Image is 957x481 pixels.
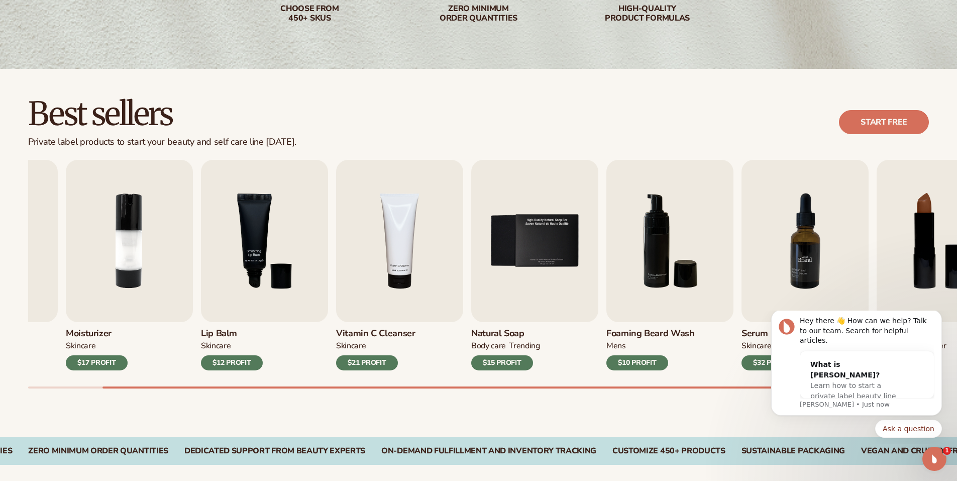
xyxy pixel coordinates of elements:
div: $17 PROFIT [66,355,128,370]
div: Private label products to start your beauty and self care line [DATE]. [28,137,296,148]
div: mens [606,341,626,351]
div: $12 PROFIT [201,355,263,370]
div: Choose from 450+ Skus [246,4,374,23]
div: Dedicated Support From Beauty Experts [184,446,365,456]
a: 4 / 9 [336,160,463,370]
h3: Foaming beard wash [606,328,695,339]
div: SUSTAINABLE PACKAGING [741,446,845,456]
div: What is [PERSON_NAME]? [54,49,148,70]
div: What is [PERSON_NAME]?Learn how to start a private label beauty line with [PERSON_NAME] [44,41,158,110]
a: 5 / 9 [471,160,598,370]
a: 2 / 9 [66,160,193,370]
p: Message from Lee, sent Just now [44,89,178,99]
span: 1 [943,447,951,455]
img: Profile image for Lee [23,8,39,24]
div: Skincare [336,341,366,351]
div: $15 PROFIT [471,355,533,370]
div: Quick reply options [15,109,186,127]
h3: Moisturizer [66,328,128,339]
div: BODY Care [471,341,506,351]
div: On-Demand Fulfillment and Inventory Tracking [381,446,596,456]
div: CUSTOMIZE 450+ PRODUCTS [612,446,725,456]
img: Shopify Image 11 [741,160,869,322]
h3: Lip Balm [201,328,263,339]
div: SKINCARE [201,341,231,351]
div: Hey there 👋 How can we help? Talk to our team. Search for helpful articles. [44,6,178,35]
div: SKINCARE [66,341,95,351]
button: Quick reply: Ask a question [119,109,186,127]
div: TRENDING [509,341,540,351]
h2: Best sellers [28,97,296,131]
iframe: Intercom notifications message [756,311,957,444]
h3: Natural Soap [471,328,540,339]
h3: Serum [741,328,805,339]
div: Zero minimum order quantities [414,4,543,23]
a: 7 / 9 [741,160,869,370]
div: Zero Minimum Order QuantitieS [28,446,168,456]
div: High-quality product formulas [583,4,712,23]
div: $21 PROFIT [336,355,398,370]
a: 3 / 9 [201,160,328,370]
a: Start free [839,110,929,134]
div: Message content [44,6,178,88]
span: Learn how to start a private label beauty line with [PERSON_NAME] [54,71,140,100]
a: 6 / 9 [606,160,733,370]
h3: Vitamin C Cleanser [336,328,415,339]
iframe: Intercom live chat [922,447,946,471]
div: SKINCARE [741,341,771,351]
div: $10 PROFIT [606,355,668,370]
div: $32 PROFIT [741,355,803,370]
